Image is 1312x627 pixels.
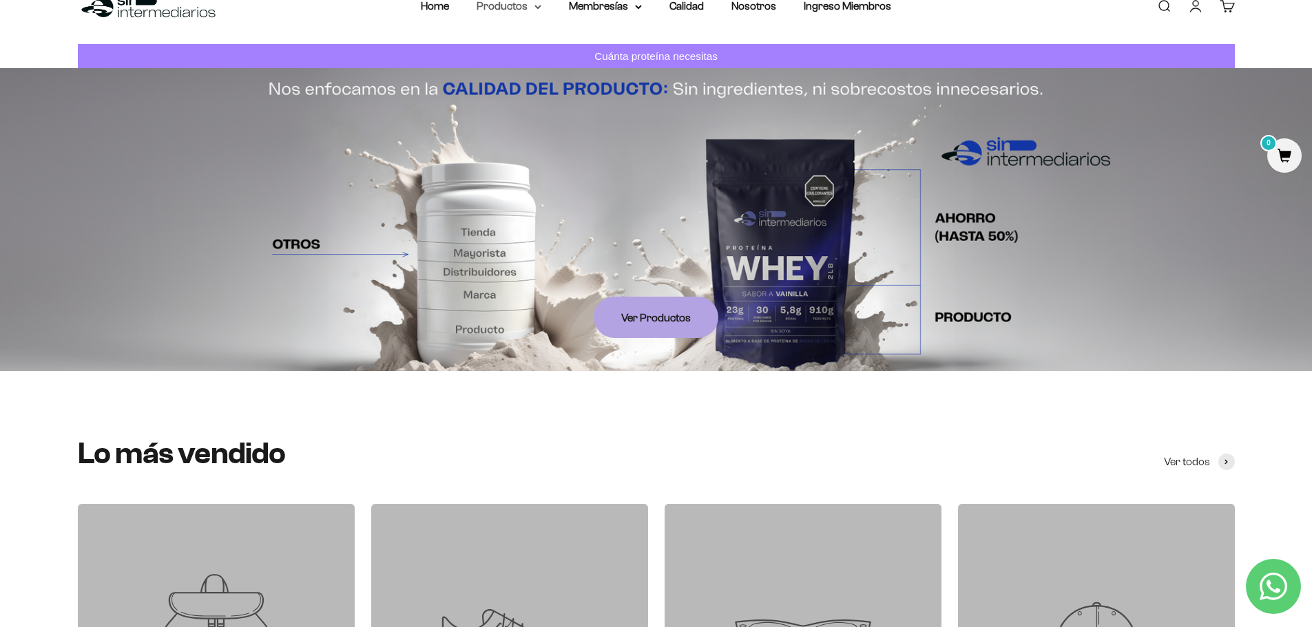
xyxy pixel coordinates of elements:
a: Ver Productos [594,297,718,338]
p: Cuánta proteína necesitas [591,47,721,65]
span: Ver todos [1164,453,1210,471]
a: Cuánta proteína necesitas [78,44,1235,68]
a: Ver todos [1164,453,1235,471]
mark: 0 [1260,135,1277,151]
split-lines: Lo más vendido [78,436,286,470]
a: 0 [1267,149,1302,164]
